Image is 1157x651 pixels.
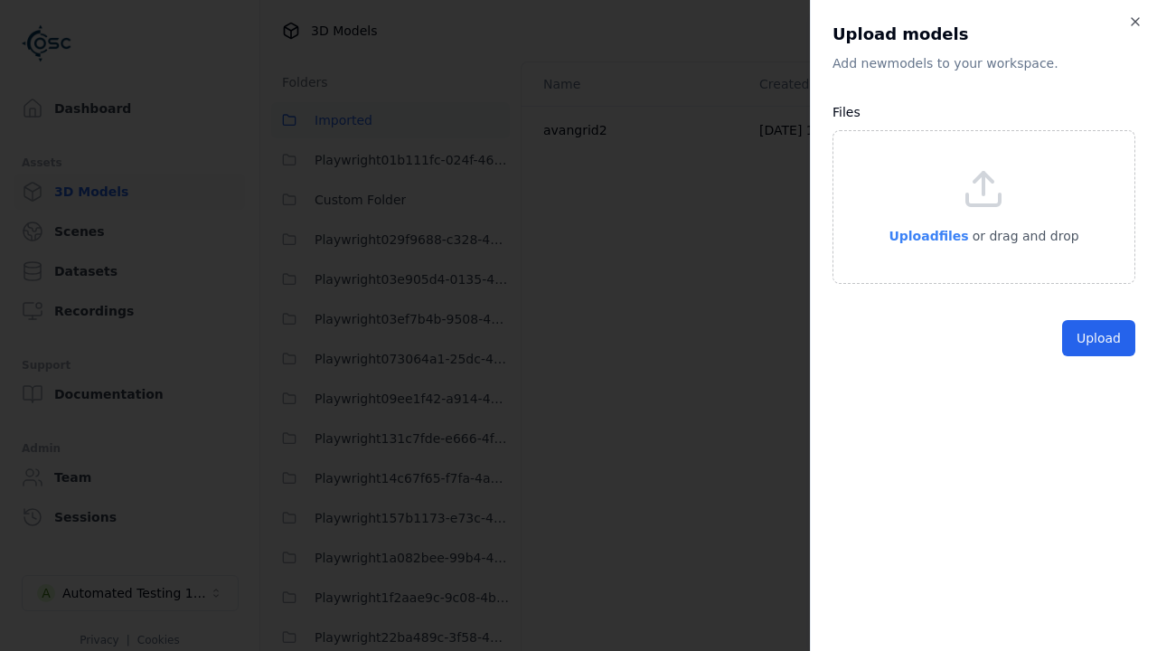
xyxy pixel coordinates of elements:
p: Add new model s to your workspace. [832,54,1135,72]
p: or drag and drop [969,225,1079,247]
h2: Upload models [832,22,1135,47]
label: Files [832,105,861,119]
button: Upload [1062,320,1135,356]
span: Upload files [889,229,968,243]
